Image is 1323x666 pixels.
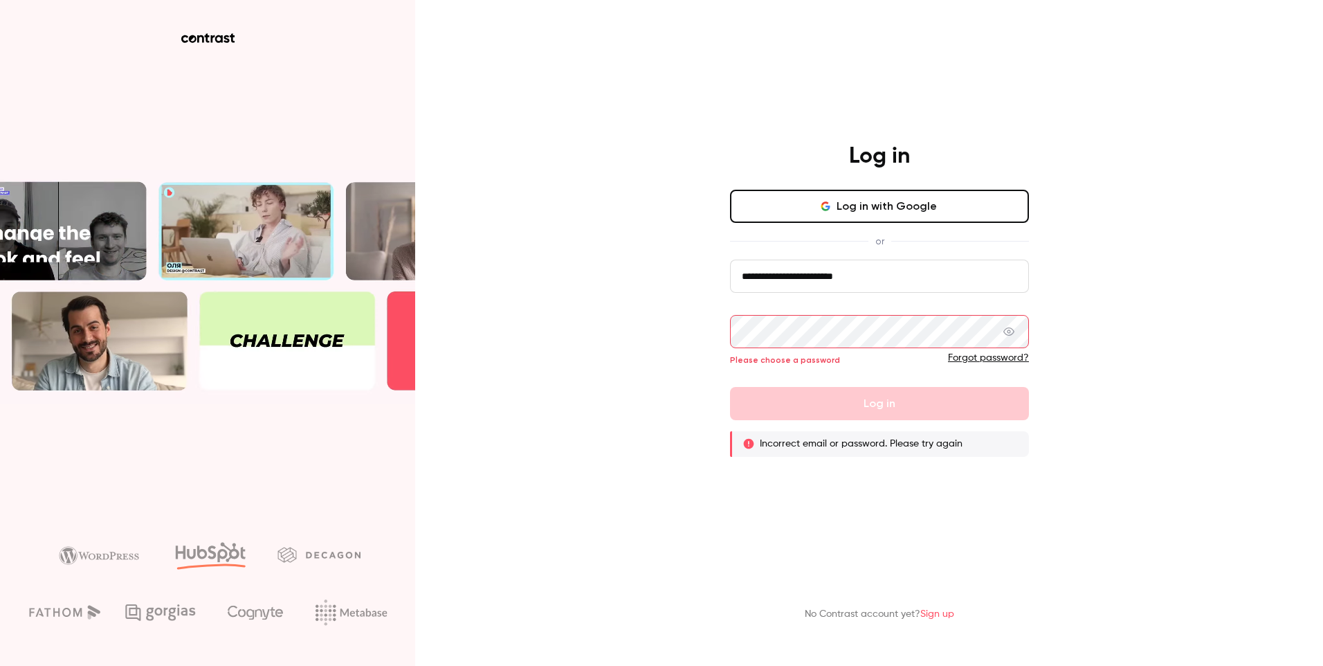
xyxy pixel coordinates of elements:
p: No Contrast account yet? [805,607,954,622]
p: Incorrect email or password. Please try again [760,437,962,451]
a: Sign up [920,609,954,619]
a: Forgot password? [948,353,1029,363]
img: decagon [277,547,361,562]
button: Log in with Google [730,190,1029,223]
span: or [868,234,891,249]
h4: Log in [849,143,910,170]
